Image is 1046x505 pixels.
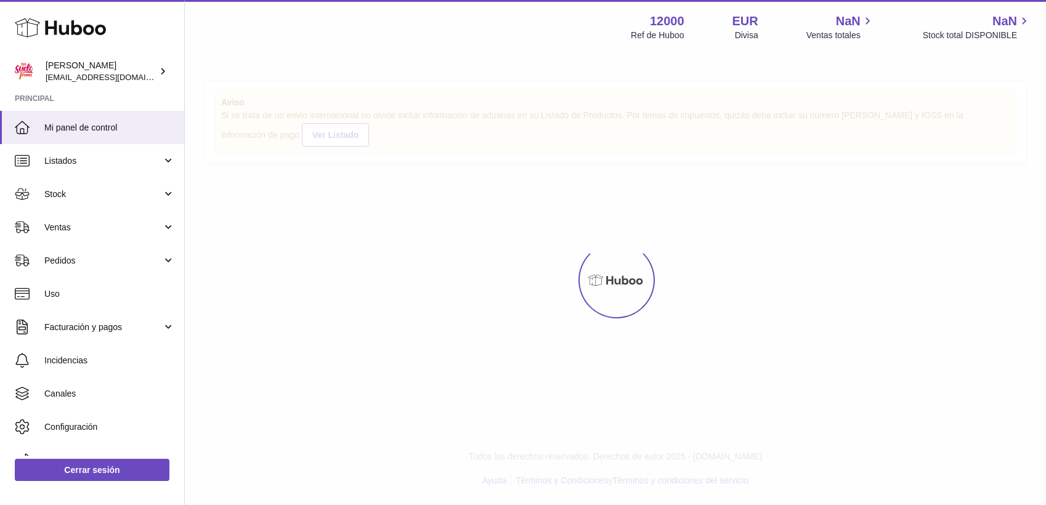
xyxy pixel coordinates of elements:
a: Cerrar sesión [15,459,169,481]
span: Incidencias [44,355,175,366]
span: Ventas [44,222,162,233]
span: Ventas totales [806,30,875,41]
a: NaN Ventas totales [806,13,875,41]
strong: EUR [732,13,758,30]
span: Stock [44,188,162,200]
span: Pedidos [44,255,162,267]
span: [EMAIL_ADDRESS][DOMAIN_NAME] [46,72,181,82]
span: Facturación y pagos [44,321,162,333]
img: mar@ensuelofirme.com [15,62,33,81]
span: NaN [992,13,1017,30]
span: Configuración [44,421,175,433]
strong: 12000 [650,13,684,30]
span: Devoluciones [44,454,175,466]
div: [PERSON_NAME] [46,60,156,83]
div: Divisa [735,30,758,41]
span: Uso [44,288,175,300]
a: NaN Stock total DISPONIBLE [923,13,1031,41]
div: Ref de Huboo [631,30,684,41]
span: Canales [44,388,175,400]
span: Stock total DISPONIBLE [923,30,1031,41]
span: Mi panel de control [44,122,175,134]
span: NaN [836,13,861,30]
span: Listados [44,155,162,167]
